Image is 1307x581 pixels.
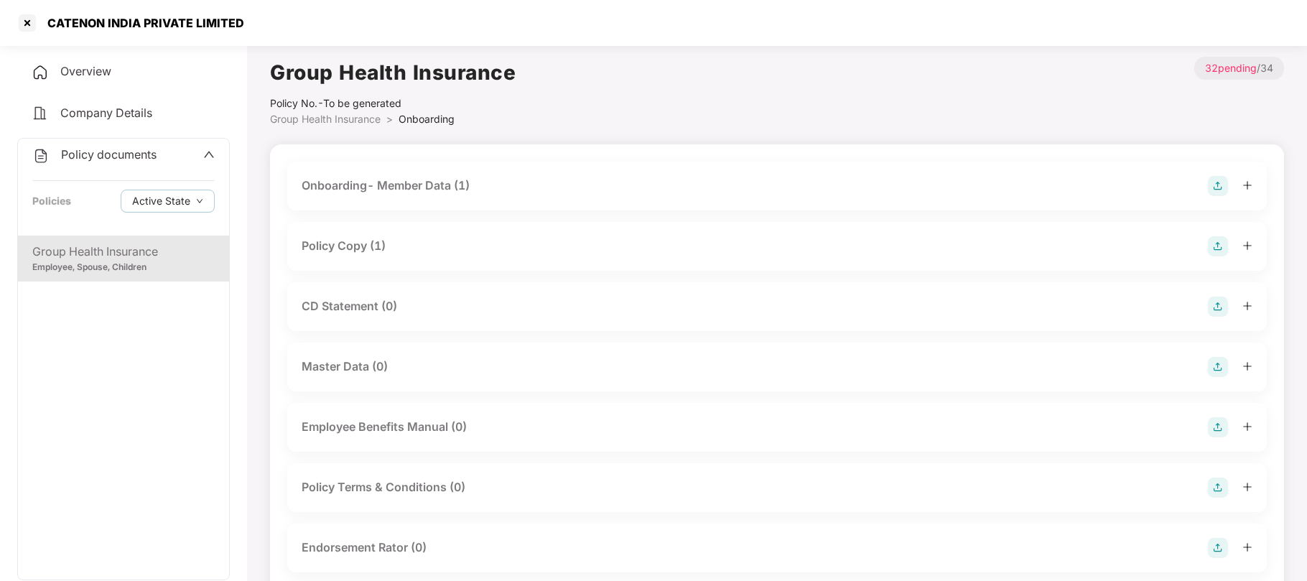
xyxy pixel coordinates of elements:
div: Onboarding- Member Data (1) [302,177,470,195]
h1: Group Health Insurance [270,57,516,88]
img: svg+xml;base64,PHN2ZyB4bWxucz0iaHR0cDovL3d3dy53My5vcmcvMjAwMC9zdmciIHdpZHRoPSIyOCIgaGVpZ2h0PSIyOC... [1208,297,1228,317]
span: > [386,113,393,125]
span: Onboarding [399,113,455,125]
img: svg+xml;base64,PHN2ZyB4bWxucz0iaHR0cDovL3d3dy53My5vcmcvMjAwMC9zdmciIHdpZHRoPSIyOCIgaGVpZ2h0PSIyOC... [1208,538,1228,558]
span: down [196,197,203,205]
span: 32 pending [1205,62,1257,74]
div: Group Health Insurance [32,243,215,261]
img: svg+xml;base64,PHN2ZyB4bWxucz0iaHR0cDovL3d3dy53My5vcmcvMjAwMC9zdmciIHdpZHRoPSIyOCIgaGVpZ2h0PSIyOC... [1208,176,1228,196]
span: Active State [132,193,190,209]
div: Policies [32,193,71,209]
span: plus [1242,482,1252,492]
span: Policy documents [61,147,157,162]
div: Endorsement Rator (0) [302,539,427,557]
span: up [203,149,215,160]
img: svg+xml;base64,PHN2ZyB4bWxucz0iaHR0cDovL3d3dy53My5vcmcvMjAwMC9zdmciIHdpZHRoPSIyNCIgaGVpZ2h0PSIyNC... [32,64,49,81]
p: / 34 [1194,57,1284,80]
span: plus [1242,241,1252,251]
div: Policy No.- To be generated [270,96,516,111]
div: Policy Copy (1) [302,237,386,255]
img: svg+xml;base64,PHN2ZyB4bWxucz0iaHR0cDovL3d3dy53My5vcmcvMjAwMC9zdmciIHdpZHRoPSIyNCIgaGVpZ2h0PSIyNC... [32,147,50,164]
span: Group Health Insurance [270,113,381,125]
div: Employee Benefits Manual (0) [302,418,467,436]
div: CD Statement (0) [302,297,397,315]
img: svg+xml;base64,PHN2ZyB4bWxucz0iaHR0cDovL3d3dy53My5vcmcvMjAwMC9zdmciIHdpZHRoPSIyOCIgaGVpZ2h0PSIyOC... [1208,478,1228,498]
span: plus [1242,301,1252,311]
span: plus [1242,180,1252,190]
img: svg+xml;base64,PHN2ZyB4bWxucz0iaHR0cDovL3d3dy53My5vcmcvMjAwMC9zdmciIHdpZHRoPSIyOCIgaGVpZ2h0PSIyOC... [1208,417,1228,437]
span: plus [1242,542,1252,552]
span: Company Details [60,106,152,120]
button: Active Statedown [121,190,215,213]
img: svg+xml;base64,PHN2ZyB4bWxucz0iaHR0cDovL3d3dy53My5vcmcvMjAwMC9zdmciIHdpZHRoPSIyNCIgaGVpZ2h0PSIyNC... [32,105,49,122]
div: Policy Terms & Conditions (0) [302,478,465,496]
div: Master Data (0) [302,358,388,376]
span: plus [1242,361,1252,371]
img: svg+xml;base64,PHN2ZyB4bWxucz0iaHR0cDovL3d3dy53My5vcmcvMjAwMC9zdmciIHdpZHRoPSIyOCIgaGVpZ2h0PSIyOC... [1208,357,1228,377]
span: plus [1242,422,1252,432]
div: Employee, Spouse, Children [32,261,215,274]
img: svg+xml;base64,PHN2ZyB4bWxucz0iaHR0cDovL3d3dy53My5vcmcvMjAwMC9zdmciIHdpZHRoPSIyOCIgaGVpZ2h0PSIyOC... [1208,236,1228,256]
div: CATENON INDIA PRIVATE LIMITED [39,16,244,30]
span: Overview [60,64,111,78]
